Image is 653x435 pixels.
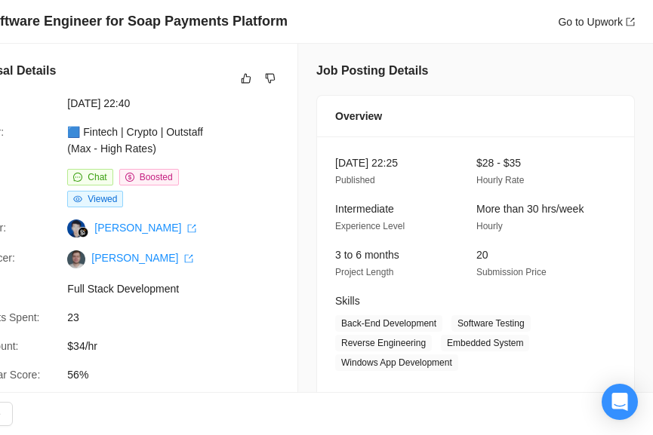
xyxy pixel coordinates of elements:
[441,335,529,351] span: Embedded System
[626,17,635,26] span: export
[335,221,405,231] span: Experience Level
[335,354,458,371] span: Windows App Development
[335,335,432,351] span: Reverse Engineering
[91,252,193,264] a: [PERSON_NAME] export
[67,126,203,155] a: 🟦 Fintech | Crypto | Outstaff (Max - High Rates)
[237,69,255,87] button: like
[335,203,394,215] span: Intermediate
[88,194,117,204] span: Viewed
[335,249,399,261] span: 3 to 6 months
[187,224,196,233] span: export
[335,108,382,124] span: Overview
[335,315,442,332] span: Back-End Development
[335,175,375,185] span: Published
[476,267,547,277] span: Submission Price
[140,172,173,182] span: Boosted
[476,203,584,215] span: More than 30 hrs/week
[125,173,134,182] span: dollar
[335,295,360,307] span: Skills
[67,280,294,297] span: Full Stack Development
[476,249,488,261] span: 20
[73,173,82,182] span: message
[558,16,635,28] a: Go to Upworkexport
[476,175,524,185] span: Hourly Rate
[316,62,428,80] h5: Job Posting Details
[476,157,521,169] span: $28 - $35
[476,221,503,231] span: Hourly
[67,250,85,268] img: c1vn5vMAp93EE1lW5LvDDjEmw-QS6gjDFSvJsBvV0dMFt7X31gGAZ2XSeQN570TIZ2
[88,172,106,182] span: Chat
[265,72,276,84] span: dislike
[78,227,88,237] img: gigradar-bm.png
[94,222,196,234] a: [PERSON_NAME] export
[67,338,294,354] span: $34/hr
[184,254,193,263] span: export
[602,384,638,420] div: Open Intercom Messenger
[261,69,279,87] button: dislike
[73,195,82,204] span: eye
[241,72,251,84] span: like
[67,309,294,326] span: 23
[451,315,531,332] span: Software Testing
[335,157,398,169] span: [DATE] 22:25
[67,366,294,383] span: 56%
[67,95,294,112] span: [DATE] 22:40
[335,267,393,277] span: Project Length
